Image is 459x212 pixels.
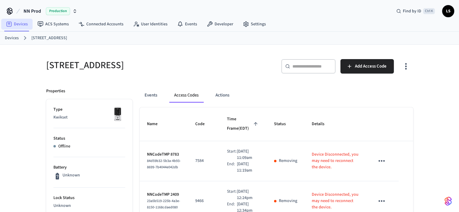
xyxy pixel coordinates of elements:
p: Removing [279,198,297,204]
button: Access Codes [169,88,203,103]
p: [DATE] 11:19am [237,161,260,174]
p: NNCodeTMP 8783 [147,151,181,158]
a: Connected Accounts [74,19,128,30]
a: ACS Systems [33,19,74,30]
p: NNCodeTMP 2409 [147,191,181,198]
button: Events [140,88,162,103]
a: Settings [238,19,271,30]
p: Unknown [62,172,80,179]
span: LS [443,6,454,17]
div: End: [227,161,237,174]
span: 84d59b32-5b3a-4b93-8699-7b4044e042db [147,158,181,170]
span: 23a5b519-225b-4a3e-8150-1168cdaed080 [147,198,180,210]
p: 9466 [195,198,212,204]
span: Status [274,119,294,129]
p: Status [53,135,125,142]
p: Properties [46,88,65,94]
span: Ctrl K [423,8,435,14]
span: Production [46,7,70,15]
button: Add Access Code [340,59,394,74]
p: [DATE] 12:24pm [237,188,260,201]
p: 7584 [195,158,212,164]
p: Lock Status [53,195,125,201]
span: Name [147,119,165,129]
p: [DATE] 11:09am [237,148,260,161]
div: Start: [227,188,237,201]
a: Events [172,19,202,30]
a: Devices [1,19,33,30]
span: Details [312,119,332,129]
span: Add Access Code [355,62,387,70]
p: Type [53,106,125,113]
a: Developer [202,19,238,30]
p: Removing [279,158,297,164]
p: Battery [53,164,125,171]
div: Find by IDCtrl K [391,6,440,17]
p: Device Disconnected, you may need to reconnect the device. [312,151,360,170]
span: Code [195,119,212,129]
p: Kwikset [53,114,125,121]
a: Devices [5,35,19,41]
h5: [STREET_ADDRESS] [46,59,226,71]
p: Unknown [53,203,125,209]
span: Time Frame(EDT) [227,115,260,134]
a: User Identities [128,19,172,30]
img: SeamLogoGradient.69752ec5.svg [445,196,452,206]
span: Find by ID [403,8,421,14]
p: Offline [58,143,70,150]
img: Kwikset Halo Touchscreen Wifi Enabled Smart Lock, Polished Chrome, Front [110,106,125,122]
a: [STREET_ADDRESS] [31,35,67,41]
p: Device Disconnected, you may need to reconnect the device. [312,191,360,210]
span: NN Prod [24,8,41,15]
div: ant example [140,88,413,103]
div: Start: [227,148,237,161]
button: Actions [211,88,234,103]
button: LS [442,5,454,17]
